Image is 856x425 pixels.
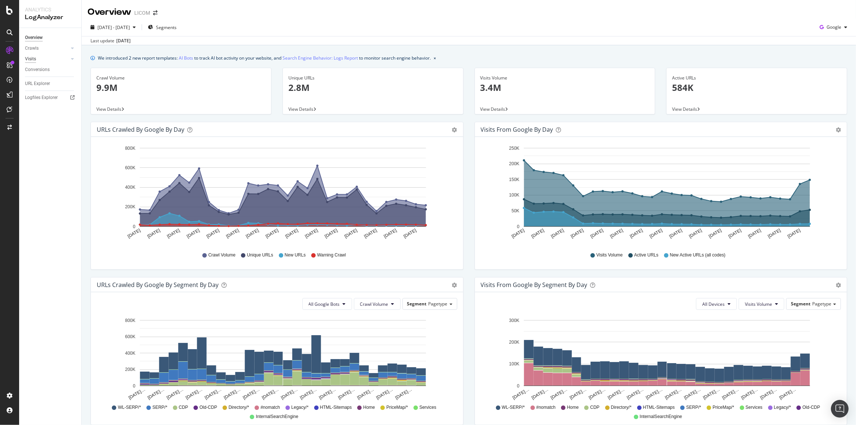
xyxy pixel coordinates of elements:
text: [DATE] [225,228,240,239]
text: [DATE] [403,228,418,239]
span: Directory/* [228,404,249,411]
p: 584K [672,81,841,94]
span: PriceMap/* [713,404,734,411]
span: Segment [407,301,427,307]
svg: A chart. [97,316,455,401]
a: Search Engine Behavior: Logs Report [283,54,358,62]
div: arrow-right-arrow-left [153,10,157,15]
text: [DATE] [727,228,742,239]
span: Active URLs [634,252,658,258]
span: Segments [156,24,177,31]
span: #nomatch [260,404,280,411]
span: SERP/* [686,404,701,411]
div: Open Intercom Messenger [831,400,849,418]
span: WL-SERP/* [118,404,141,411]
text: 600K [125,334,135,339]
text: 200K [125,205,135,210]
div: [DATE] [116,38,131,44]
div: LICOM [134,9,150,17]
svg: A chart. [97,143,455,245]
text: 0 [133,224,135,229]
div: URLs Crawled by Google By Segment By Day [97,281,219,288]
text: 150K [509,177,519,182]
div: Visits from Google By Segment By Day [481,281,587,288]
div: gear [836,283,841,288]
div: info banner [90,54,847,62]
text: [DATE] [570,228,585,239]
button: Crawl Volume [354,298,401,310]
text: [DATE] [344,228,358,239]
text: [DATE] [708,228,722,239]
button: Google [817,21,850,33]
span: Home [567,404,579,411]
div: Visits [25,55,36,63]
text: 200K [125,367,135,372]
div: URLs Crawled by Google by day [97,126,184,133]
span: View Details [480,106,505,112]
div: A chart. [481,316,839,401]
button: All Devices [696,298,737,310]
text: [DATE] [767,228,782,239]
text: 200K [509,340,519,345]
div: Crawl Volume [96,75,266,81]
a: Overview [25,34,76,42]
div: Unique URLs [288,75,458,81]
span: Old-CDP [803,404,820,411]
div: Conversions [25,66,50,74]
text: [DATE] [530,228,545,239]
span: Crawl Volume [208,252,235,258]
span: Unique URLs [247,252,273,258]
div: Overview [25,34,43,42]
text: [DATE] [786,228,801,239]
text: [DATE] [146,228,161,239]
a: Visits [25,55,69,63]
div: A chart. [481,143,839,245]
span: Crawl Volume [360,301,388,307]
text: [DATE] [609,228,624,239]
span: New URLs [285,252,306,258]
span: Visits Volume [596,252,623,258]
text: 0 [517,383,519,389]
span: Google [827,24,841,30]
text: 0 [517,224,519,229]
span: InternalSearchEngine [256,414,298,420]
text: [DATE] [747,228,762,239]
text: 300K [509,318,519,323]
text: [DATE] [383,228,398,239]
text: [DATE] [304,228,319,239]
text: 600K [125,165,135,170]
text: [DATE] [166,228,181,239]
text: [DATE] [363,228,378,239]
div: Last update [90,38,131,44]
text: [DATE] [688,228,703,239]
div: Visits from Google by day [481,126,553,133]
div: Active URLs [672,75,841,81]
button: Segments [145,21,180,33]
span: Home [363,404,375,411]
a: Logfiles Explorer [25,94,76,102]
text: 800K [125,146,135,151]
div: gear [836,127,841,132]
text: [DATE] [206,228,220,239]
text: [DATE] [245,228,260,239]
text: [DATE] [127,228,141,239]
span: HTML-Sitemaps [643,404,675,411]
p: 2.8M [288,81,458,94]
a: Conversions [25,66,76,74]
button: All Google Bots [302,298,352,310]
div: Crawls [25,45,39,52]
span: Services [746,404,763,411]
button: [DATE] - [DATE] [88,21,139,33]
span: View Details [96,106,121,112]
div: gear [452,283,457,288]
text: [DATE] [589,228,604,239]
text: [DATE] [629,228,643,239]
text: 50K [511,208,519,213]
text: 250K [509,146,519,151]
span: #nomatch [536,404,556,411]
button: close banner [432,53,438,63]
span: Pagetype [812,301,831,307]
span: InternalSearchEngine [640,414,682,420]
div: We introduced 2 new report templates: to track AI bot activity on your website, and to monitor se... [98,54,431,62]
